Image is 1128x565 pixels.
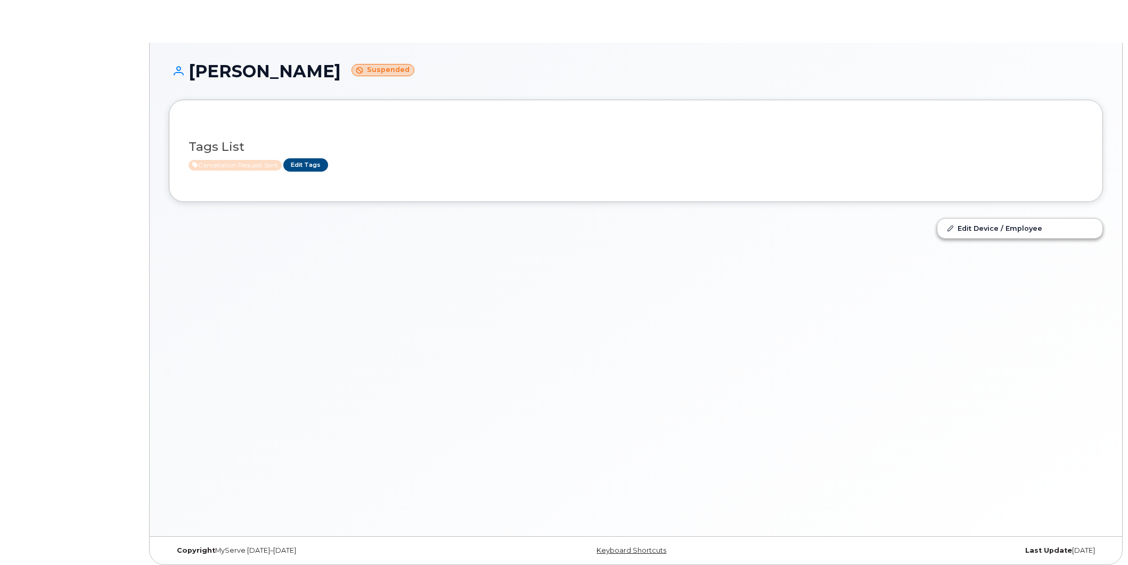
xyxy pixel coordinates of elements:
span: Active [189,160,282,171]
a: Keyboard Shortcuts [596,546,666,554]
a: Edit Device / Employee [937,219,1102,238]
div: [DATE] [791,546,1103,555]
div: MyServe [DATE]–[DATE] [169,546,480,555]
h1: [PERSON_NAME] [169,62,1103,80]
small: Suspended [352,64,414,76]
strong: Copyright [177,546,215,554]
strong: Last Update [1025,546,1072,554]
a: Edit Tags [283,158,328,172]
h3: Tags List [189,140,1083,154]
